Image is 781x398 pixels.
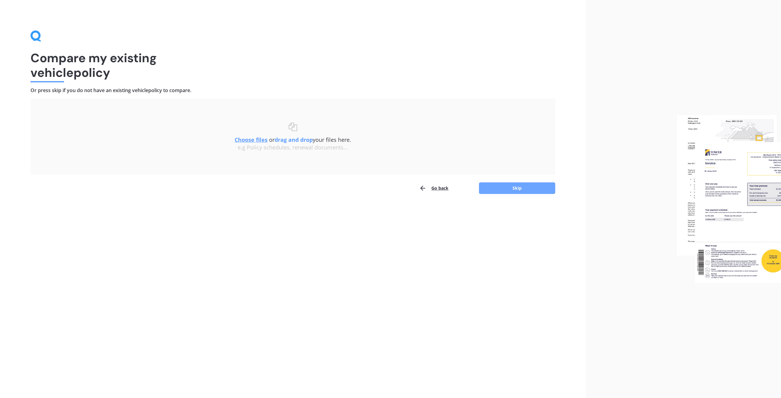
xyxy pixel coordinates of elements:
[235,136,351,143] span: or your files here.
[677,115,781,283] img: files.webp
[479,182,555,194] button: Skip
[31,51,555,80] h1: Compare my existing vehicle policy
[43,144,543,151] div: e.g Policy schedules, renewal documents...
[275,136,313,143] b: drag and drop
[235,136,268,143] u: Choose files
[419,182,448,194] button: Go back
[31,87,555,94] h4: Or press skip if you do not have an existing vehicle policy to compare.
